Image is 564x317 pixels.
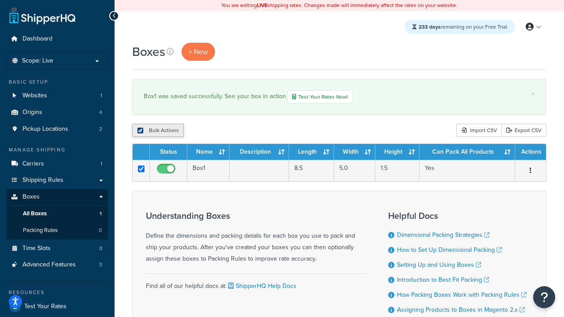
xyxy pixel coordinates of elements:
[7,206,108,222] a: All Boxes 1
[100,210,102,217] span: 1
[501,124,546,137] a: Export CSV
[22,92,47,100] span: Websites
[419,144,515,160] th: Can Pack All Products : activate to sort column ascending
[515,144,546,160] th: Actions
[99,245,102,252] span: 0
[456,124,501,137] div: Import CSV
[144,90,535,103] div: Box1 was saved successfully. See your box in action
[189,47,208,57] span: + New
[7,78,108,86] div: Basic Setup
[375,144,419,160] th: Height : activate to sort column ascending
[7,156,108,172] a: Carriers 1
[7,299,108,314] a: Test Your Rates
[7,240,108,257] a: Time Slots 0
[23,210,47,217] span: All Boxes
[146,273,366,292] div: Find all of our helpful docs at:
[7,206,108,222] li: All Boxes
[22,261,76,269] span: Advanced Features
[7,104,108,121] li: Origins
[404,20,515,34] div: remaining on your Free Trial
[287,90,353,103] a: Test Your Rates Now!
[7,189,108,239] li: Boxes
[99,261,102,269] span: 3
[22,109,42,116] span: Origins
[7,104,108,121] a: Origins 4
[24,303,67,310] span: Test Your Rates
[99,125,102,133] span: 2
[22,177,63,184] span: Shipping Rules
[7,222,108,239] li: Packing Rules
[226,281,297,291] a: ShipperHQ Help Docs
[7,240,108,257] li: Time Slots
[7,289,108,296] div: Resources
[334,144,375,160] th: Width : activate to sort column ascending
[146,211,366,221] h3: Understanding Boxes
[132,43,165,60] h1: Boxes
[150,144,187,160] th: Status
[7,88,108,104] li: Websites
[132,124,184,137] button: Bulk Actions
[7,257,108,273] li: Advanced Features
[397,260,481,269] a: Setting Up and Using Boxes
[7,88,108,104] a: Websites 1
[334,160,375,181] td: 5.0
[397,245,502,254] a: How to Set Up Dimensional Packing
[22,125,68,133] span: Pickup Locations
[100,160,102,168] span: 1
[7,172,108,188] a: Shipping Rules
[7,31,108,47] a: Dashboard
[22,245,51,252] span: Time Slots
[7,146,108,154] div: Manage Shipping
[375,160,419,181] td: 1.5
[230,144,289,160] th: Description : activate to sort column ascending
[9,7,75,24] a: ShipperHQ Home
[7,156,108,172] li: Carriers
[533,286,555,308] button: Open Resource Center
[397,230,490,240] a: Dimensional Packing Strategies
[146,211,366,265] div: Define the dimensions and packing details for each box you use to pack and ship your products. Af...
[388,211,527,221] h3: Helpful Docs
[22,160,44,168] span: Carriers
[7,121,108,137] li: Pickup Locations
[7,222,108,239] a: Packing Rules 0
[257,1,267,9] b: LIVE
[182,43,215,61] a: + New
[22,35,52,43] span: Dashboard
[23,227,58,234] span: Packing Rules
[187,144,230,160] th: Name : activate to sort column ascending
[7,121,108,137] a: Pickup Locations 2
[187,160,230,181] td: Box1
[419,160,515,181] td: Yes
[397,275,489,284] a: Introduction to Best Fit Packing
[289,144,334,160] th: Length : activate to sort column ascending
[397,290,527,299] a: How Packing Boxes Work with Packing Rules
[7,189,108,205] a: Boxes
[397,305,525,314] a: Assigning Products to Boxes in Magento 2.x
[7,257,108,273] a: Advanced Features 3
[100,92,102,100] span: 1
[99,227,102,234] span: 0
[289,160,334,181] td: 8.5
[99,109,102,116] span: 4
[22,57,53,65] span: Scope: Live
[531,90,535,97] a: ×
[22,193,40,201] span: Boxes
[419,23,441,31] strong: 233 days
